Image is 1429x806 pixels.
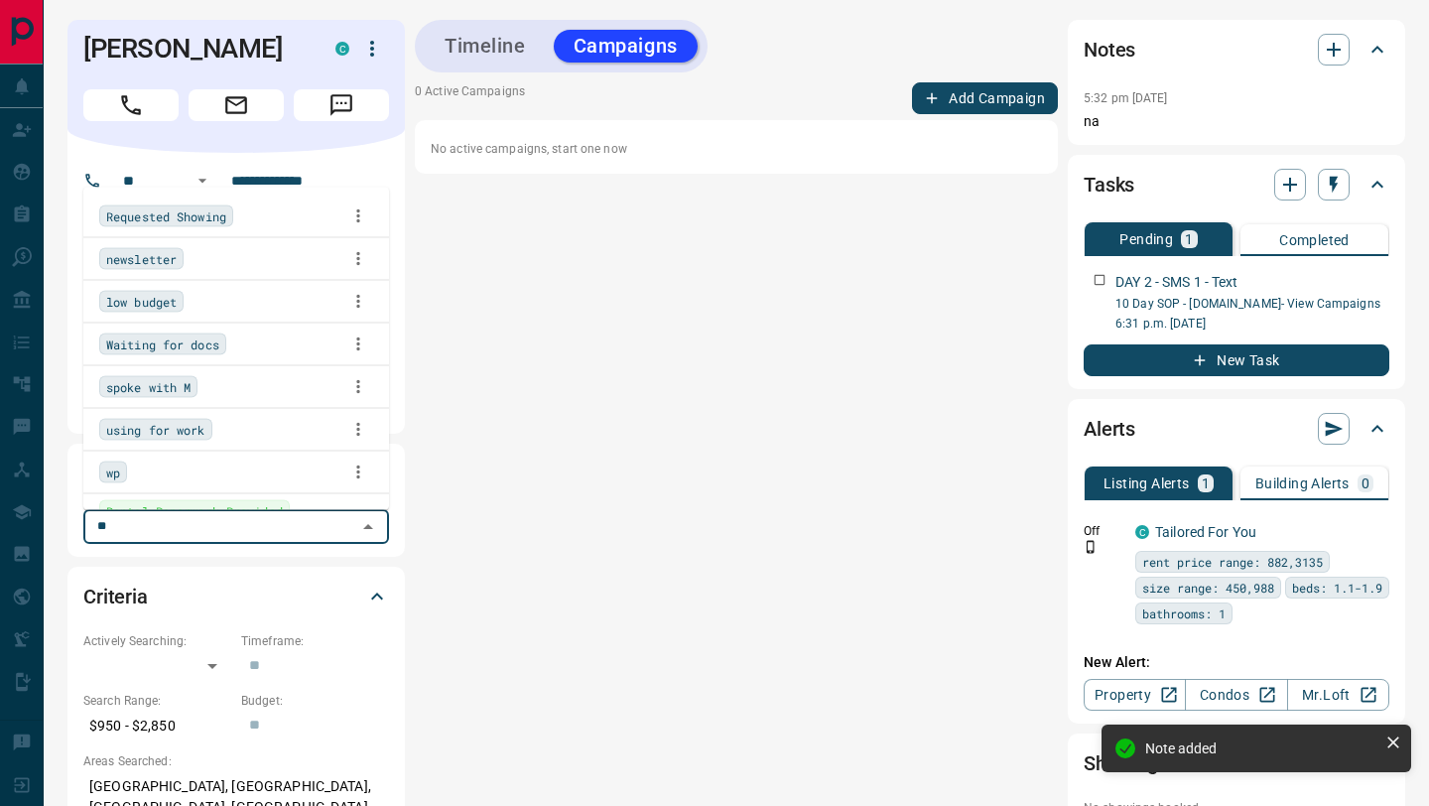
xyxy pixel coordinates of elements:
[1142,552,1323,572] span: rent price range: 882,3135
[1084,540,1098,554] svg: Push Notification Only
[83,692,231,710] p: Search Range:
[83,710,231,742] p: $950 - $2,850
[1084,739,1389,787] div: Showings
[554,30,698,63] button: Campaigns
[106,206,226,226] span: Requested Showing
[241,692,389,710] p: Budget:
[106,377,191,397] span: spoke with M
[1119,232,1173,246] p: Pending
[1292,578,1382,598] span: beds: 1.1-1.9
[1084,26,1389,73] div: Notes
[1084,522,1123,540] p: Off
[1084,34,1135,66] h2: Notes
[106,249,177,269] span: newsletter
[912,82,1058,114] button: Add Campaign
[106,501,283,521] span: Rental Paperwork Provided
[83,573,389,620] div: Criteria
[106,335,219,354] span: Waiting for docs
[1115,297,1380,311] a: 10 Day SOP - [DOMAIN_NAME]- View Campaigns
[83,581,148,612] h2: Criteria
[1115,315,1389,333] p: 6:31 p.m. [DATE]
[1115,272,1238,293] p: DAY 2 - SMS 1 - Text
[1202,476,1210,490] p: 1
[1084,169,1134,201] h2: Tasks
[1145,740,1377,756] div: Note added
[1135,525,1149,539] div: condos.ca
[83,632,231,650] p: Actively Searching:
[191,169,214,193] button: Open
[1279,233,1350,247] p: Completed
[1084,405,1389,453] div: Alerts
[294,89,389,121] span: Message
[106,463,120,482] span: wp
[106,420,205,440] span: using for work
[1084,747,1168,779] h2: Showings
[1362,476,1369,490] p: 0
[1104,476,1190,490] p: Listing Alerts
[415,82,525,114] p: 0 Active Campaigns
[83,33,306,65] h1: [PERSON_NAME]
[189,89,284,121] span: Email
[83,89,179,121] span: Call
[1084,111,1389,132] p: na
[83,752,389,770] p: Areas Searched:
[1084,413,1135,445] h2: Alerts
[1255,476,1350,490] p: Building Alerts
[354,513,382,541] button: Close
[1084,679,1186,711] a: Property
[1185,232,1193,246] p: 1
[106,292,177,312] span: low budget
[1155,524,1256,540] a: Tailored For You
[1084,161,1389,208] div: Tasks
[1084,652,1389,673] p: New Alert:
[1084,344,1389,376] button: New Task
[241,632,389,650] p: Timeframe:
[425,30,546,63] button: Timeline
[431,140,1042,158] p: No active campaigns, start one now
[1142,604,1226,623] span: bathrooms: 1
[1142,578,1274,598] span: size range: 450,988
[335,42,349,56] div: condos.ca
[1084,91,1168,105] p: 5:32 pm [DATE]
